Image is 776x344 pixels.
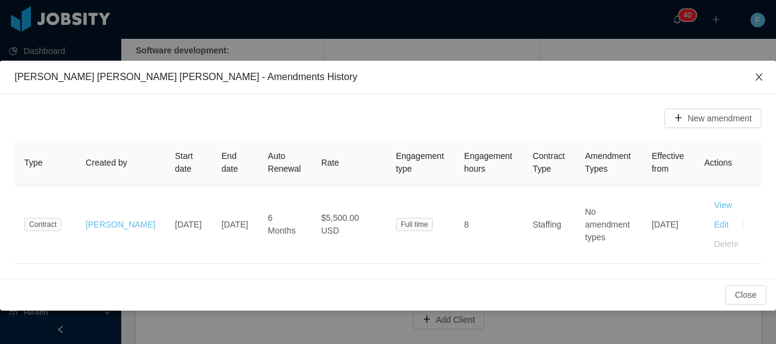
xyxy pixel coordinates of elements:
span: Effective from [652,151,684,174]
span: Created by [85,158,127,167]
button: Edit [704,215,738,234]
td: 6 Months [258,186,312,264]
span: 8 [464,220,469,229]
span: Rate [321,158,339,167]
span: Engagement type [396,151,444,174]
span: Staffing [533,220,561,229]
span: Amendment Types [585,151,630,174]
td: [DATE] [212,186,258,264]
button: Close [742,61,776,95]
div: [PERSON_NAME] [PERSON_NAME] [PERSON_NAME] - Amendments History [15,70,761,84]
a: [PERSON_NAME] [85,220,155,229]
span: $5,500.00 USD [321,213,359,235]
i: icon: close [754,72,764,82]
span: Type [24,158,42,167]
span: Start date [175,151,193,174]
span: End date [221,151,238,174]
button: icon: plusNew amendment [664,109,761,128]
span: Auto Renewal [268,151,301,174]
td: [DATE] [642,186,695,264]
span: Contract Type [533,151,565,174]
button: Close [725,285,766,305]
td: [DATE] [166,186,212,264]
span: No amendment types [585,207,630,242]
span: Contract [24,218,61,231]
button: View [704,195,742,215]
span: Actions [704,158,732,167]
span: Engagement hours [464,151,512,174]
span: Full time [396,218,433,231]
